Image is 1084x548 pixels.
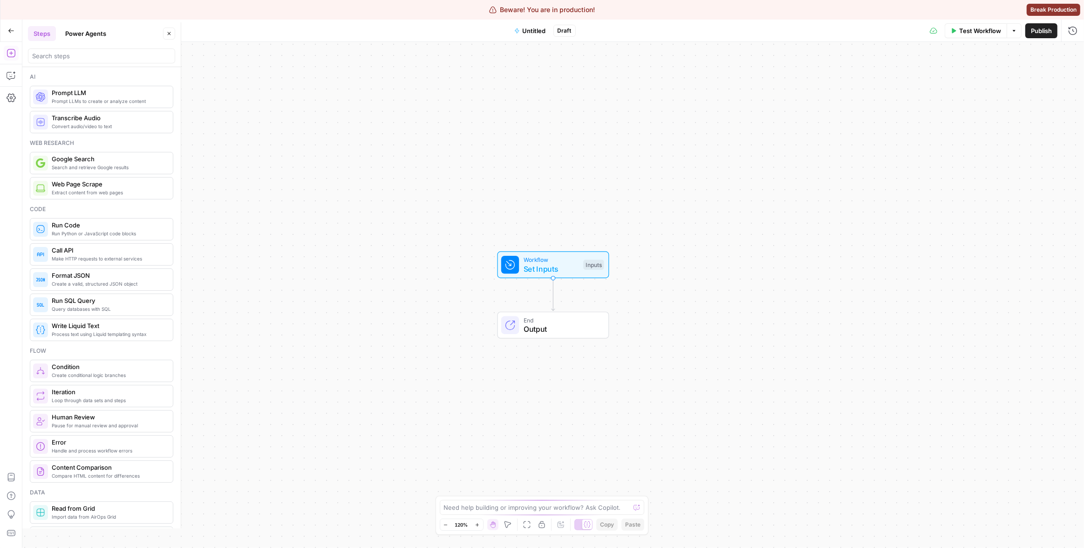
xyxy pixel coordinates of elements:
[1025,23,1057,38] button: Publish
[509,23,552,38] button: Untitled
[621,519,644,531] button: Paste
[945,23,1007,38] button: Test Workflow
[30,488,173,497] div: Data
[30,139,173,147] div: Web research
[455,521,468,528] span: 120%
[52,280,165,288] span: Create a valid, structured JSON object
[558,27,572,35] span: Draft
[52,154,165,164] span: Google Search
[52,271,165,280] span: Format JSON
[52,179,165,189] span: Web Page Scrape
[52,230,165,237] span: Run Python or JavaScript code blocks
[52,472,165,479] span: Compare HTML content for differences
[1027,4,1080,16] button: Break Production
[52,513,165,521] span: Import data from AirOps Grid
[60,26,112,41] button: Power Agents
[596,519,618,531] button: Copy
[467,251,640,278] div: WorkflowSet InputsInputs
[600,521,614,529] span: Copy
[52,397,165,404] span: Loop through data sets and steps
[52,321,165,330] span: Write Liquid Text
[52,88,165,97] span: Prompt LLM
[52,220,165,230] span: Run Code
[524,323,600,335] span: Output
[1030,6,1077,14] span: Break Production
[52,422,165,429] span: Pause for manual review and approval
[625,521,641,529] span: Paste
[30,347,173,355] div: Flow
[52,412,165,422] span: Human Review
[52,438,165,447] span: Error
[52,330,165,338] span: Process text using Liquid templating syntax
[959,26,1001,35] span: Test Workflow
[467,312,640,339] div: EndOutput
[524,263,579,274] span: Set Inputs
[52,246,165,255] span: Call API
[30,73,173,81] div: Ai
[52,362,165,371] span: Condition
[583,260,604,270] div: Inputs
[52,255,165,262] span: Make HTTP requests to external services
[52,371,165,379] span: Create conditional logic branches
[1031,26,1052,35] span: Publish
[524,315,600,324] span: End
[52,504,165,513] span: Read from Grid
[52,447,165,454] span: Handle and process workflow errors
[489,5,595,14] div: Beware! You are in production!
[52,463,165,472] span: Content Comparison
[30,205,173,213] div: Code
[52,164,165,171] span: Search and retrieve Google results
[52,113,165,123] span: Transcribe Audio
[52,97,165,105] span: Prompt LLMs to create or analyze content
[552,278,555,311] g: Edge from start to end
[28,26,56,41] button: Steps
[36,467,45,476] img: vrinnnclop0vshvmafd7ip1g7ohf
[523,26,546,35] span: Untitled
[52,296,165,305] span: Run SQL Query
[52,305,165,313] span: Query databases with SQL
[52,123,165,130] span: Convert audio/video to text
[52,189,165,196] span: Extract content from web pages
[32,51,171,61] input: Search steps
[524,255,579,264] span: Workflow
[52,387,165,397] span: Iteration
